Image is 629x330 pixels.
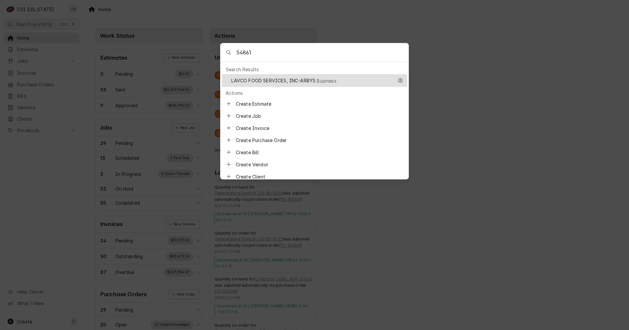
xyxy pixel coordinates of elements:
span: Create Purchase Order [236,137,403,144]
div: Search Results [222,65,407,74]
span: Create Estimate [236,100,403,107]
span: Create Invoice [236,125,403,132]
span: Create Vendor [236,161,403,168]
div: Global Command Menu [220,43,409,179]
input: Search anything [237,43,409,62]
div: Actions [222,88,407,98]
span: Create Client [236,173,403,180]
span: LAVCO FOOD SERVICES, INC-ARBYS [231,77,315,84]
div: Suggestions [222,65,407,303]
span: Create Bill [236,149,403,156]
span: Business [317,77,336,84]
span: Create Job [236,113,403,119]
